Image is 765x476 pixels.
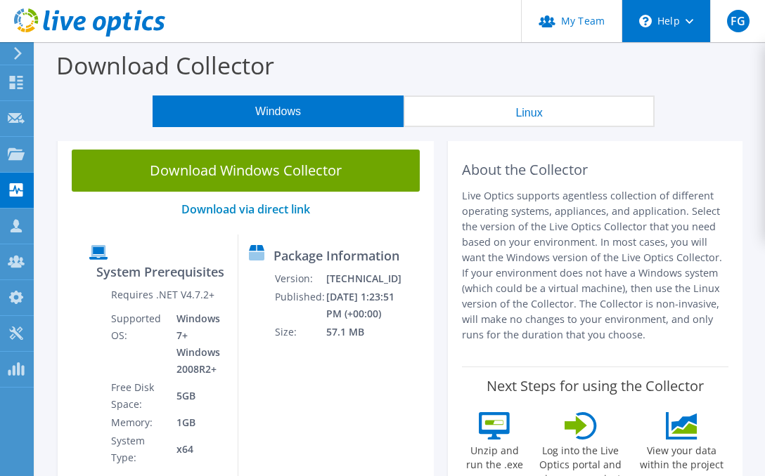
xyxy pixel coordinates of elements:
[166,414,227,432] td: 1GB
[635,439,729,472] label: View your data within the project
[110,414,166,432] td: Memory:
[110,310,166,378] td: Supported OS:
[96,265,224,279] label: System Prerequisites
[326,270,402,288] td: [TECHNICAL_ID]
[153,95,404,127] button: Windows
[274,270,326,288] td: Version:
[72,150,420,192] a: Download Windows Collector
[487,378,704,395] label: Next Steps for using the Collector
[326,323,402,341] td: 57.1 MB
[274,288,326,323] td: Published:
[166,378,227,414] td: 5GB
[111,288,214,302] label: Requires .NET V4.7.2+
[404,95,655,127] button: Linux
[326,288,402,323] td: [DATE] 1:23:51 PM (+00:00)
[110,432,166,467] td: System Type:
[727,10,750,32] span: FG
[639,15,652,27] svg: \n
[56,49,274,81] label: Download Collector
[166,432,227,467] td: x64
[166,310,227,378] td: Windows 7+ Windows 2008R2+
[181,201,310,217] a: Download via direct link
[462,439,527,472] label: Unzip and run the .exe
[274,323,326,341] td: Size:
[110,378,166,414] td: Free Disk Space:
[274,249,399,263] label: Package Information
[462,188,728,343] p: Live Optics supports agentless collection of different operating systems, appliances, and applica...
[462,161,728,178] h2: About the Collector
